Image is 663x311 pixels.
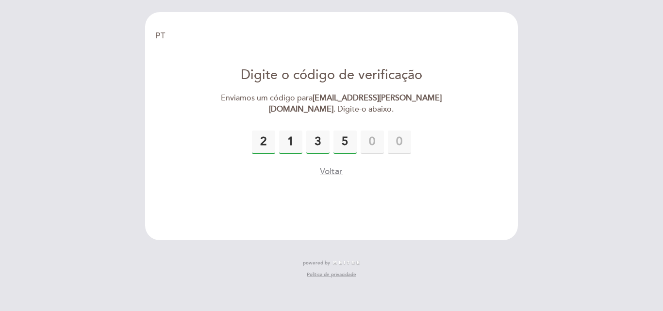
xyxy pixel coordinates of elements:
[269,93,442,114] strong: [EMAIL_ADDRESS][PERSON_NAME][DOMAIN_NAME]
[303,260,360,266] a: powered by
[252,131,275,154] input: 0
[333,131,357,154] input: 0
[388,131,411,154] input: 0
[332,261,360,265] img: MEITRE
[307,271,356,278] a: Política de privacidade
[279,131,302,154] input: 0
[303,260,330,266] span: powered by
[320,165,343,178] button: Voltar
[361,131,384,154] input: 0
[306,131,330,154] input: 0
[220,66,443,85] div: Digite o código de verificação
[220,93,443,115] div: Enviamos um código para . Digite-o abaixo.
